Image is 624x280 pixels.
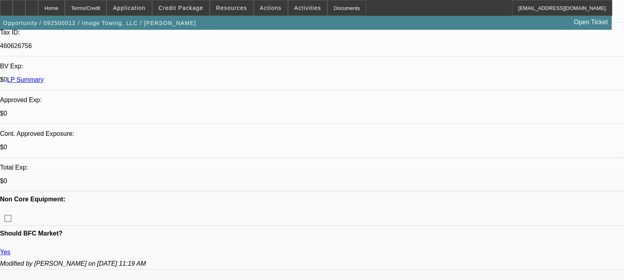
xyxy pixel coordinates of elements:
button: Resources [210,0,253,15]
span: Credit Package [158,5,203,11]
a: Open Ticket [571,15,611,29]
span: Application [113,5,145,11]
button: Activities [288,0,327,15]
span: Opportunity / 092500012 / Image Towing, LLC / [PERSON_NAME] [3,20,196,26]
a: LP Summary [7,76,44,83]
span: Actions [260,5,282,11]
span: Resources [216,5,247,11]
button: Actions [254,0,288,15]
button: Credit Package [153,0,209,15]
button: Application [107,0,151,15]
span: Activities [294,5,321,11]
